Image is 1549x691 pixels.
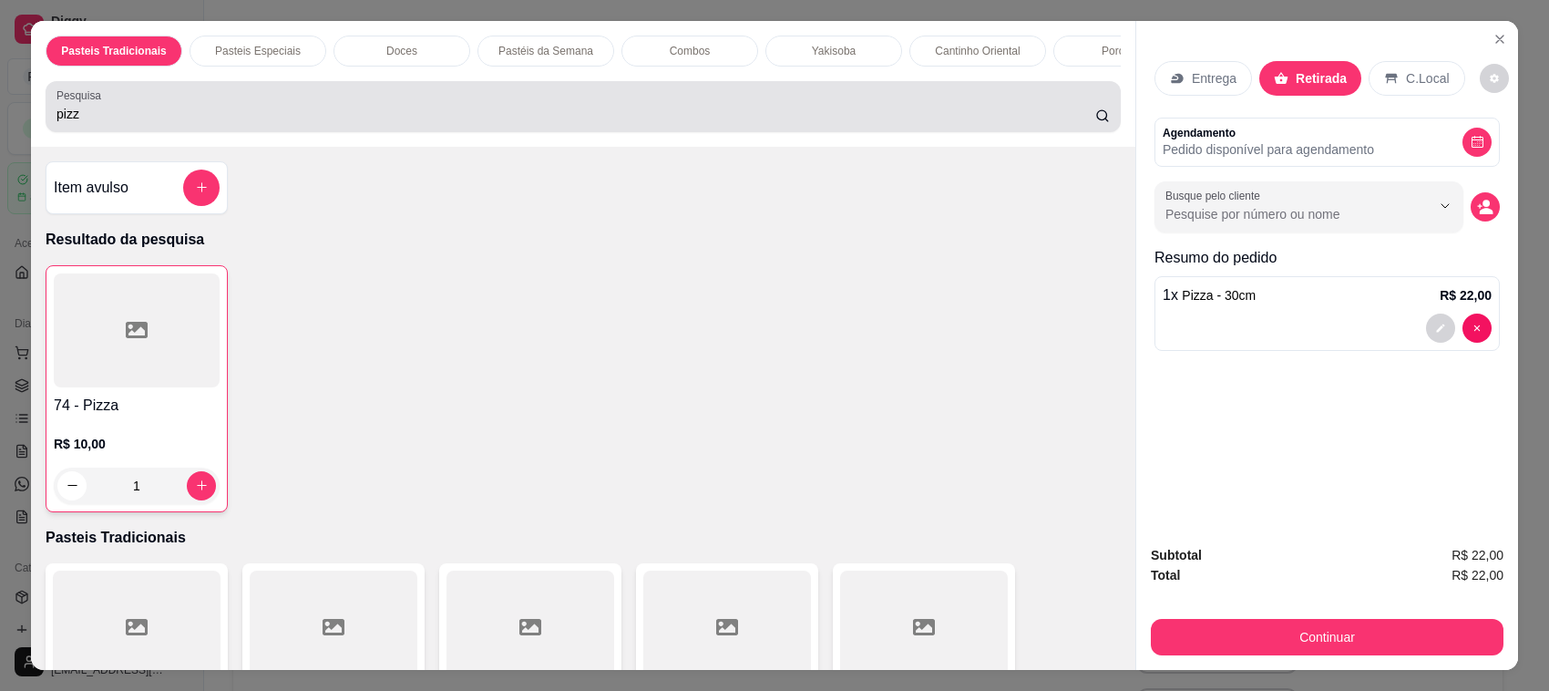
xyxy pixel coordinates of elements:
[1462,314,1492,343] button: decrease-product-quantity
[1163,140,1374,159] p: Pedido disponível para agendamento
[54,435,220,453] p: R$ 10,00
[1471,192,1500,222] button: decrease-product-quantity
[1154,247,1500,269] p: Resumo do pedido
[183,170,220,206] button: add-separate-item
[1406,69,1449,88] p: C.Local
[56,105,1095,123] input: Pesquisa
[1165,205,1401,223] input: Busque pelo cliente
[1151,619,1503,655] button: Continuar
[1182,288,1256,303] span: Pizza - 30cm
[1163,126,1374,140] p: Agendamento
[1151,548,1202,562] strong: Subtotal
[54,177,128,199] h4: Item avulso
[1452,565,1503,585] span: R$ 22,00
[1431,191,1460,221] button: Show suggestions
[935,44,1020,58] p: Cantinho Oriental
[1192,69,1236,88] p: Entrega
[56,88,108,103] label: Pesquisa
[386,44,417,58] p: Doces
[1426,314,1455,343] button: decrease-product-quantity
[1480,64,1509,93] button: decrease-product-quantity
[1296,69,1347,88] p: Retirada
[1163,284,1256,306] p: 1 x
[670,44,711,58] p: Combos
[46,229,1121,251] p: Resultado da pesquisa
[1485,25,1514,54] button: Close
[1452,545,1503,565] span: R$ 22,00
[46,527,1121,549] p: Pasteis Tradicionais
[812,44,856,58] p: Yakisoba
[1102,44,1142,58] p: Porções
[498,44,593,58] p: Pastéis da Semana
[1151,568,1180,583] strong: Total
[1462,128,1492,157] button: decrease-product-quantity
[1440,286,1492,304] p: R$ 22,00
[215,44,301,58] p: Pasteis Especiais
[1165,188,1267,203] label: Busque pelo cliente
[54,395,220,417] h4: 74 - Pizza
[61,44,166,58] p: Pasteis Tradicionais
